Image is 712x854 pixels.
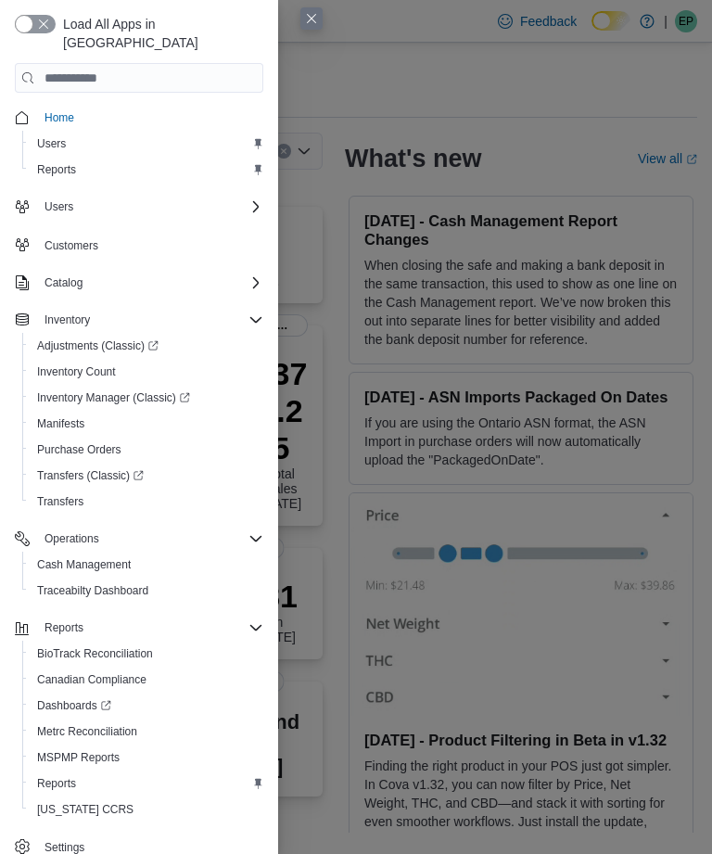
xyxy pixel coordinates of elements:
a: Inventory Count [30,361,123,383]
span: Inventory Manager (Classic) [30,387,263,409]
span: Users [37,196,263,218]
button: BioTrack Reconciliation [22,641,271,667]
span: Users [30,133,263,155]
a: Inventory Manager (Classic) [30,387,197,409]
a: Manifests [30,413,92,435]
a: Traceabilty Dashboard [30,580,156,602]
button: Inventory Count [22,359,271,385]
span: Load All Apps in [GEOGRAPHIC_DATA] [56,15,263,52]
span: Metrc Reconciliation [30,720,263,743]
span: Inventory [44,312,90,327]
span: Operations [37,528,263,550]
span: Reports [37,617,263,639]
span: Manifests [30,413,263,435]
button: Users [7,194,271,220]
span: Users [44,199,73,214]
span: Traceabilty Dashboard [37,583,148,598]
a: Transfers (Classic) [30,465,151,487]
a: Inventory Manager (Classic) [22,385,271,411]
span: Canadian Compliance [37,672,146,687]
button: Operations [37,528,107,550]
a: Transfers (Classic) [22,463,271,489]
button: Catalog [37,272,90,294]
a: Home [37,107,82,129]
a: Users [30,133,73,155]
span: Cash Management [37,557,131,572]
button: Users [22,131,271,157]
button: Reports [22,157,271,183]
span: Adjustments (Classic) [37,338,159,353]
span: [US_STATE] CCRS [37,802,133,817]
a: Metrc Reconciliation [30,720,145,743]
span: Reports [37,776,76,791]
span: Inventory Count [30,361,263,383]
button: Manifests [22,411,271,437]
button: Inventory [7,307,271,333]
span: Dashboards [30,695,263,717]
span: Inventory [37,309,263,331]
button: [US_STATE] CCRS [22,797,271,822]
a: Transfers [30,491,91,513]
span: Reports [44,620,83,635]
span: Transfers [37,494,83,509]
button: Cash Management [22,552,271,578]
span: Transfers (Classic) [30,465,263,487]
span: Metrc Reconciliation [37,724,137,739]
span: BioTrack Reconciliation [37,646,153,661]
span: Transfers [30,491,263,513]
button: Metrc Reconciliation [22,719,271,745]
span: MSPMP Reports [37,750,120,765]
a: BioTrack Reconciliation [30,643,160,665]
span: BioTrack Reconciliation [30,643,263,665]
button: Transfers [22,489,271,515]
button: Traceabilty Dashboard [22,578,271,604]
span: Catalog [44,275,83,290]
button: MSPMP Reports [22,745,271,771]
button: Reports [22,771,271,797]
span: Users [37,136,66,151]
a: Reports [30,772,83,795]
span: Operations [44,531,99,546]
span: Dashboards [37,698,111,713]
button: Close this dialog [300,7,323,30]
span: Washington CCRS [30,798,263,821]
span: Adjustments (Classic) [30,335,263,357]
a: Adjustments (Classic) [22,333,271,359]
span: Inventory Count [37,364,116,379]
span: Transfers (Classic) [37,468,144,483]
a: [US_STATE] CCRS [30,798,141,821]
a: MSPMP Reports [30,746,127,769]
button: Reports [7,615,271,641]
span: Cash Management [30,554,263,576]
span: Reports [30,159,263,181]
span: Manifests [37,416,84,431]
span: MSPMP Reports [30,746,263,769]
a: Purchase Orders [30,439,129,461]
span: Home [37,106,263,129]
a: Customers [37,235,106,257]
span: Canadian Compliance [30,669,263,691]
button: Inventory [37,309,97,331]
button: Users [37,196,81,218]
a: Dashboards [22,693,271,719]
a: Dashboards [30,695,119,717]
button: Reports [37,617,91,639]
button: Canadian Compliance [22,667,271,693]
span: Customers [44,238,98,253]
button: Home [7,104,271,131]
span: Traceabilty Dashboard [30,580,263,602]
a: Cash Management [30,554,138,576]
span: Reports [37,162,76,177]
a: Adjustments (Classic) [30,335,166,357]
a: Canadian Compliance [30,669,154,691]
span: Purchase Orders [30,439,263,461]
button: Purchase Orders [22,437,271,463]
button: Catalog [7,270,271,296]
a: Reports [30,159,83,181]
span: Catalog [37,272,263,294]
button: Operations [7,526,271,552]
span: Home [44,110,74,125]
span: Purchase Orders [37,442,121,457]
span: Reports [30,772,263,795]
span: Customers [37,233,263,256]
